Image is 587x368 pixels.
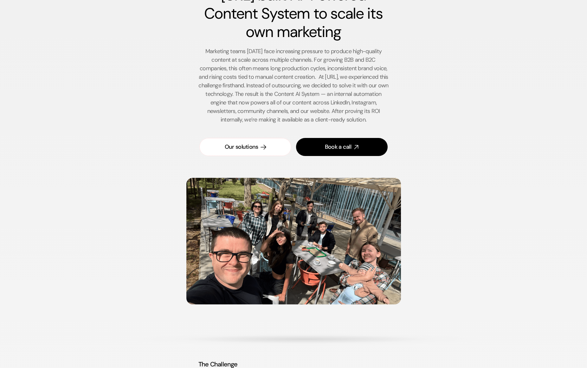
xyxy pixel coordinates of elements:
[199,138,291,156] a: Our solutions
[225,143,258,151] div: Our solutions
[325,143,351,151] div: Book a call
[296,138,388,156] a: Book a call
[198,47,389,124] p: Marketing teams [DATE] face increasing pressure to produce high-quality content at scale across m...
